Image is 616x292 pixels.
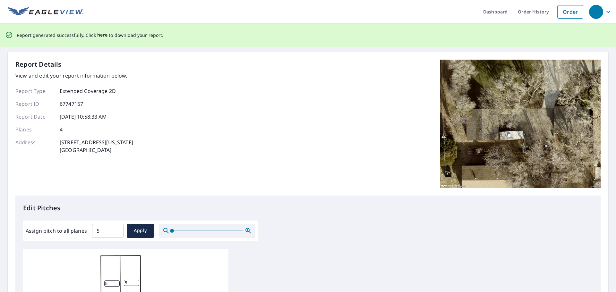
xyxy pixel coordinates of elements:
[26,227,87,235] label: Assign pitch to all planes
[15,60,62,69] p: Report Details
[8,7,83,17] img: EV Logo
[132,227,149,235] span: Apply
[60,113,107,121] p: [DATE] 10:58:33 AM
[440,60,601,188] img: Top image
[15,138,54,154] p: Address
[15,126,54,133] p: Planes
[60,126,63,133] p: 4
[23,203,593,213] p: Edit Pitches
[557,5,583,19] a: Order
[60,100,83,108] p: 67747157
[127,224,154,238] button: Apply
[60,138,133,154] p: [STREET_ADDRESS][US_STATE] [GEOGRAPHIC_DATA]
[92,222,124,240] input: 00.0
[15,100,54,108] p: Report ID
[15,113,54,121] p: Report Date
[97,31,108,39] button: here
[60,87,116,95] p: Extended Coverage 2D
[15,87,54,95] p: Report Type
[17,31,164,39] p: Report generated successfully. Click to download your report.
[15,72,133,79] p: View and edit your report information below.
